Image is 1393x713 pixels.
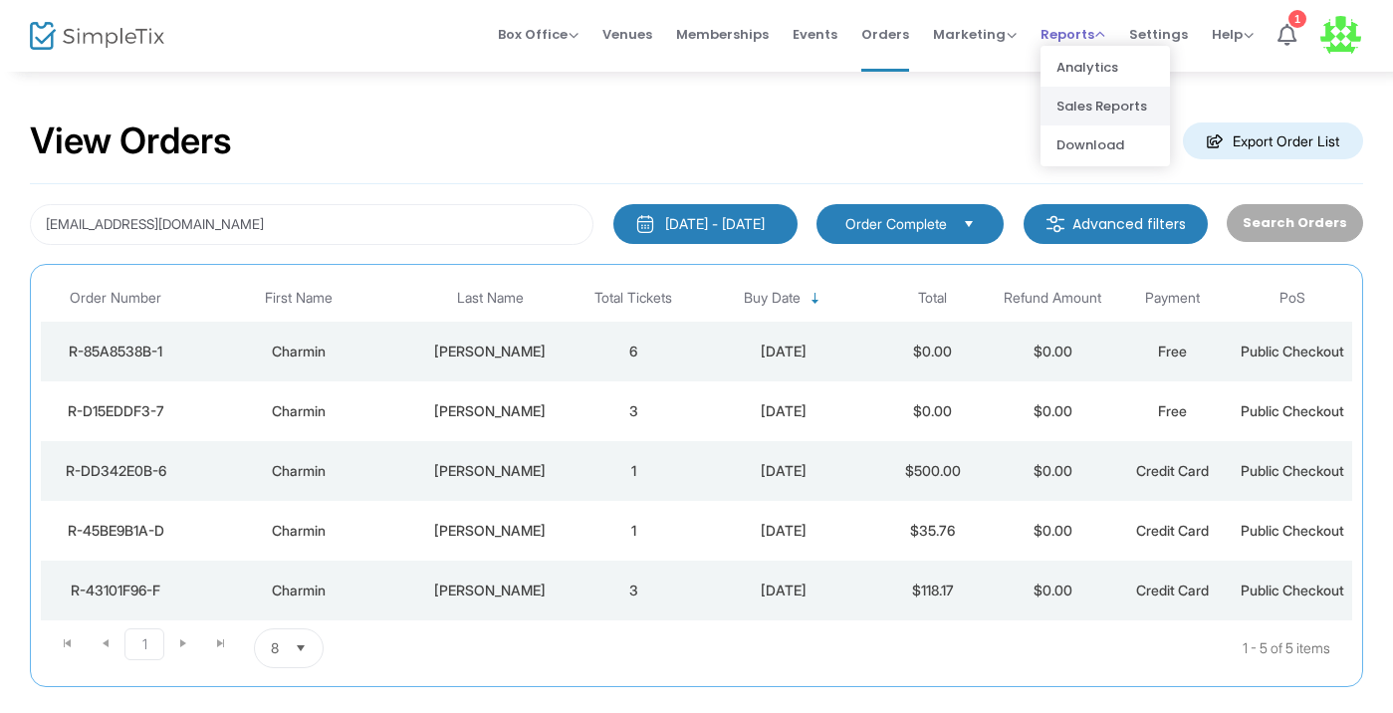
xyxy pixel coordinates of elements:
span: Credit Card [1136,462,1209,479]
span: Credit Card [1136,522,1209,539]
div: R-DD342E0B-6 [46,461,185,481]
span: Public Checkout [1241,402,1344,419]
div: 1 [1288,10,1306,28]
li: Analytics [1041,48,1170,87]
span: Free [1158,402,1187,419]
div: Data table [41,275,1352,620]
td: 3 [574,381,693,441]
span: Order Number [70,290,161,307]
th: Refund Amount [993,275,1112,322]
td: 1 [574,441,693,501]
span: Order Complete [845,214,947,234]
td: $0.00 [873,381,993,441]
div: Charmin [195,581,400,600]
span: 8 [271,638,279,658]
span: Sortable [808,291,823,307]
div: Crutchfield [411,581,569,600]
div: Charmin [195,342,400,361]
div: Charmin [195,401,400,421]
div: 8/14/2025 [698,342,867,361]
span: Public Checkout [1241,522,1344,539]
td: $0.00 [993,561,1112,620]
h2: View Orders [30,119,232,163]
img: filter [1045,214,1065,234]
div: Crutchfield [411,521,569,541]
td: 6 [574,322,693,381]
td: $118.17 [873,561,993,620]
td: $0.00 [993,322,1112,381]
li: Sales Reports [1041,87,1170,125]
div: Crutchfield [411,342,569,361]
div: R-85A8538B-1 [46,342,185,361]
div: 10/15/2022 [698,581,867,600]
th: Total Tickets [574,275,693,322]
span: Orders [861,9,909,60]
button: [DATE] - [DATE] [613,204,798,244]
m-button: Export Order List [1183,122,1363,159]
span: PoS [1279,290,1305,307]
div: R-45BE9B1A-D [46,521,185,541]
td: $0.00 [993,441,1112,501]
div: R-D15EDDF3-7 [46,401,185,421]
div: Crutchfield [411,401,569,421]
span: Public Checkout [1241,462,1344,479]
div: Hammitt [411,461,569,481]
span: Public Checkout [1241,582,1344,598]
span: Box Office [498,25,579,44]
span: Payment [1145,290,1200,307]
div: 12/4/2024 [698,521,867,541]
td: $0.00 [873,322,993,381]
td: $0.00 [993,381,1112,441]
li: Download [1041,125,1170,164]
div: R-43101F96-F [46,581,185,600]
td: 1 [574,501,693,561]
th: Total [873,275,993,322]
span: First Name [265,290,333,307]
span: Events [793,9,837,60]
m-button: Advanced filters [1024,204,1208,244]
span: Venues [602,9,652,60]
span: Buy Date [744,290,801,307]
span: Public Checkout [1241,343,1344,359]
div: Charmin [195,521,400,541]
td: 3 [574,561,693,620]
td: $0.00 [993,501,1112,561]
div: [DATE] - [DATE] [665,214,765,234]
span: Reports [1041,25,1105,44]
kendo-pager-info: 1 - 5 of 5 items [522,628,1330,668]
div: Charmin [195,461,400,481]
span: Credit Card [1136,582,1209,598]
span: Page 1 [124,628,164,660]
img: monthly [635,214,655,234]
td: $500.00 [873,441,993,501]
button: Select [287,629,315,667]
span: Free [1158,343,1187,359]
td: $35.76 [873,501,993,561]
span: Help [1212,25,1254,44]
button: Select [955,213,983,235]
input: Search by name, email, phone, order number, ip address, or last 4 digits of card [30,204,593,245]
div: 8/13/2025 [698,401,867,421]
span: Last Name [457,290,524,307]
div: 8/12/2025 [698,461,867,481]
span: Memberships [676,9,769,60]
span: Marketing [933,25,1017,44]
span: Settings [1129,9,1188,60]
